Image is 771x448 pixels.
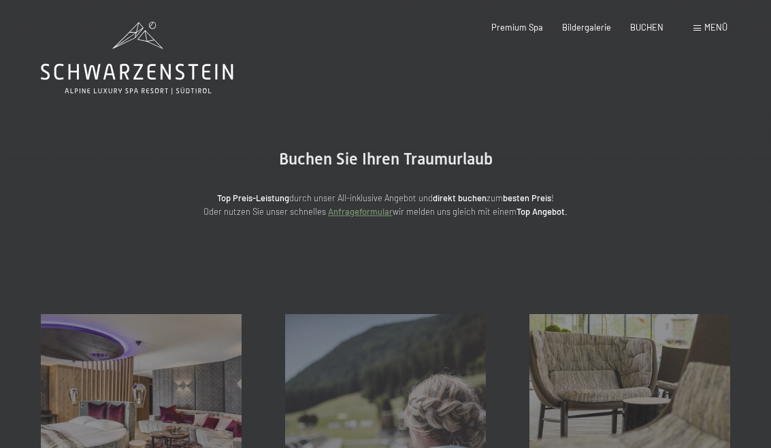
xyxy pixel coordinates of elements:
[279,150,493,169] span: Buchen Sie Ihren Traumurlaub
[562,22,611,33] a: Bildergalerie
[630,22,663,33] a: BUCHEN
[217,192,289,203] strong: Top Preis-Leistung
[491,22,543,33] a: Premium Spa
[328,206,393,217] a: Anfrageformular
[503,192,551,203] strong: besten Preis
[433,192,487,203] strong: direkt buchen
[114,191,658,219] p: durch unser All-inklusive Angebot und zum ! Oder nutzen Sie unser schnelles wir melden uns gleich...
[704,22,727,33] span: Menü
[516,206,568,217] strong: Top Angebot.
